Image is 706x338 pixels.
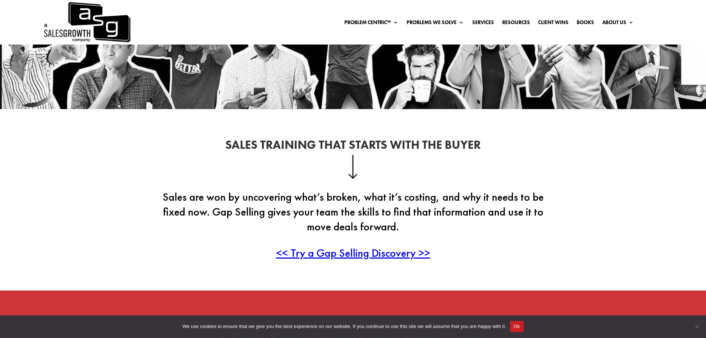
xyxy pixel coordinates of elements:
[577,20,594,28] a: Books
[510,321,524,332] button: Ok
[344,20,398,28] a: Problem Centric™
[153,190,553,246] p: Sales are won by uncovering what’s broken, what it’s costing, and why it needs to be fixed now. G...
[182,323,506,330] span: We use cookies to ensure that we give you the best experience on our website. If you continue to ...
[538,20,569,28] a: Client Wins
[502,20,530,28] a: Resources
[407,20,464,28] a: Problems We Solve
[276,246,430,260] a: << Try a Gap Selling Discovery >>
[153,139,553,155] h2: Sales Training That Starts With the Buyer
[472,20,494,28] a: Services
[602,20,634,28] a: About Us
[348,155,358,178] img: down-arrow
[693,323,700,330] span: No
